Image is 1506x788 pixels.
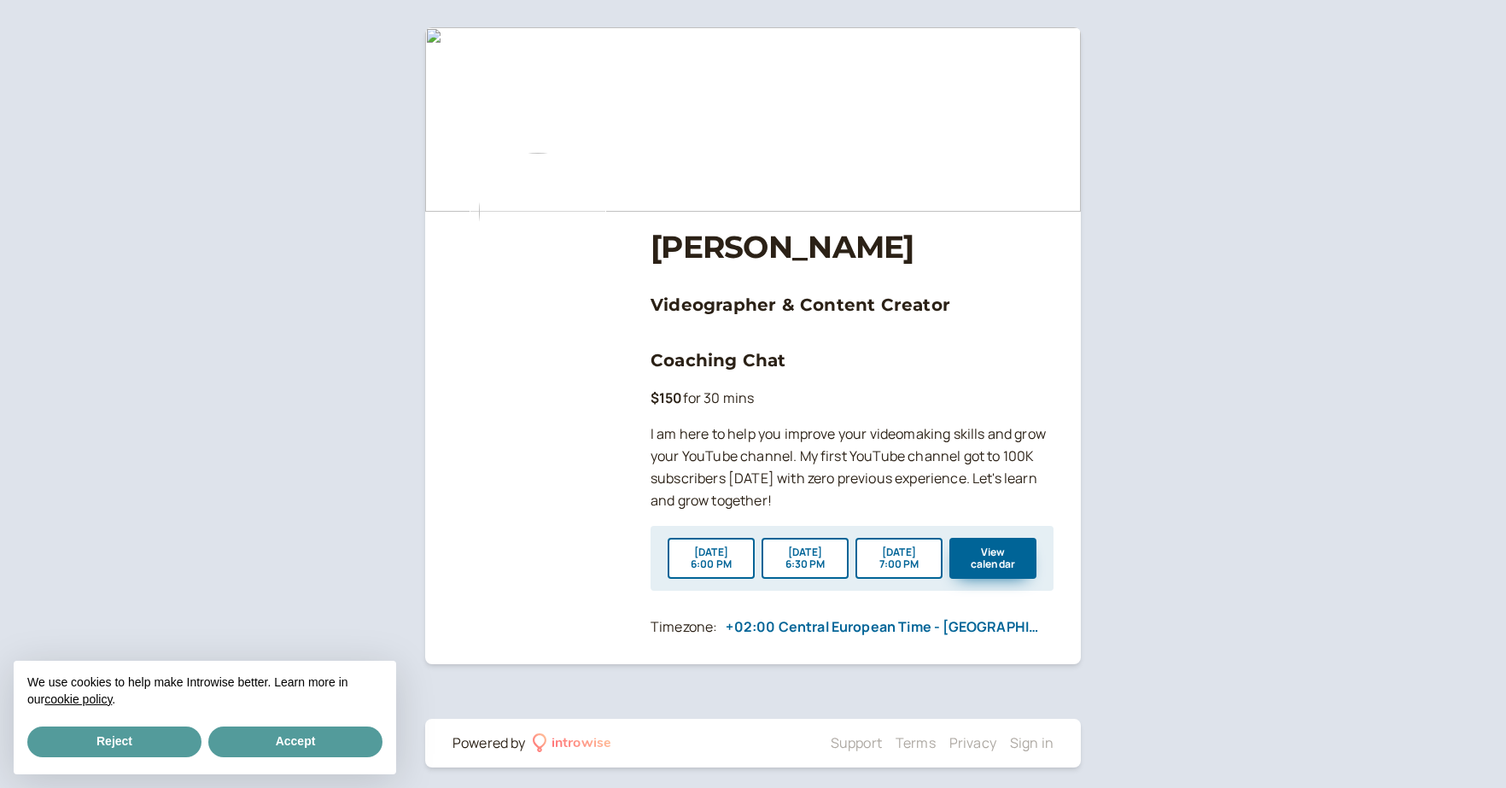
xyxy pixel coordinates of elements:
[533,733,612,755] a: introwise
[668,538,755,579] button: [DATE]6:00 PM
[896,733,936,752] a: Terms
[27,727,201,757] button: Reject
[831,733,882,752] a: Support
[651,350,786,371] a: Coaching Chat
[651,229,1054,266] h1: [PERSON_NAME]
[949,733,996,752] a: Privacy
[762,538,849,579] button: [DATE]6:30 PM
[651,291,1054,318] h3: Videographer & Content Creator
[651,388,1054,410] p: for 30 mins
[14,661,396,723] div: We use cookies to help make Introwise better. Learn more in our .
[452,733,526,755] div: Powered by
[651,616,717,639] div: Timezone:
[855,538,943,579] button: [DATE]7:00 PM
[949,538,1036,579] button: View calendar
[208,727,382,757] button: Accept
[1010,733,1054,752] a: Sign in
[651,388,683,407] b: $150
[552,733,611,755] div: introwise
[44,692,112,706] a: cookie policy
[651,423,1054,512] p: I am here to help you improve your videomaking skills and grow your YouTube channel. My first You...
